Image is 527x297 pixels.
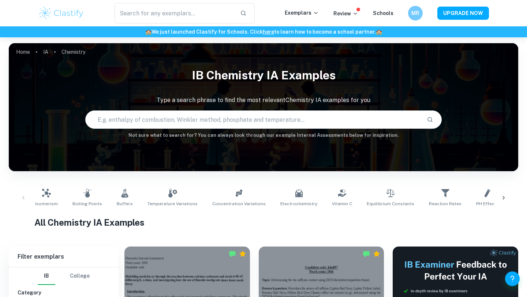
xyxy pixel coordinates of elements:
[9,96,518,105] p: Type a search phrase to find the most relevant Chemistry IA examples for you
[212,200,266,207] span: Concentration Variations
[285,9,319,17] p: Exemplars
[145,29,152,35] span: 🏫
[424,113,436,126] button: Search
[363,250,370,257] img: Marked
[9,247,119,267] h6: Filter exemplars
[72,200,102,207] span: Boiling Points
[408,6,423,20] button: MR
[239,250,246,257] div: Premium
[38,267,55,285] button: IB
[280,200,317,207] span: Electrochemistry
[86,109,421,130] input: E.g. enthalpy of combustion, Winkler method, phosphate and temperature...
[16,47,30,57] a: Home
[411,9,420,17] h6: MR
[70,267,90,285] button: College
[332,200,352,207] span: Vitamin C
[35,200,58,207] span: Isomerism
[9,64,518,87] h1: IB Chemistry IA examples
[476,200,499,207] span: pH Effects
[229,250,236,257] img: Marked
[9,132,518,139] h6: Not sure what to search for? You can always look through our example Internal Assessments below f...
[34,216,493,229] h1: All Chemistry IA Examples
[333,10,358,18] p: Review
[373,10,393,16] a: Schools
[43,47,48,57] a: IA
[373,250,380,257] div: Premium
[61,48,85,56] p: Chemistry
[115,3,234,23] input: Search for any exemplars...
[263,29,274,35] a: here
[437,7,489,20] button: UPGRADE NOW
[429,200,461,207] span: Reaction Rates
[38,267,90,285] div: Filter type choice
[367,200,414,207] span: Equilibrium Constants
[117,200,133,207] span: Buffers
[38,6,85,20] img: Clastify logo
[1,28,526,36] h6: We just launched Clastify for Schools. Click to learn how to become a school partner.
[18,289,110,297] h6: Category
[376,29,382,35] span: 🏫
[147,200,198,207] span: Temperature Variations
[505,271,520,286] button: Help and Feedback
